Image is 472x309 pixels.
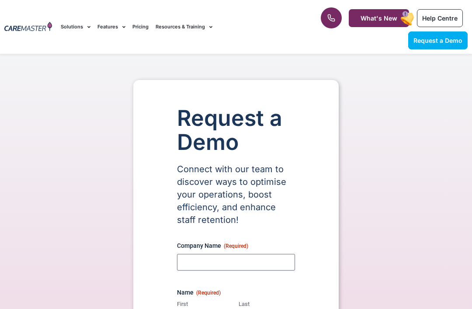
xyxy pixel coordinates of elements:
a: Help Centre [417,9,463,27]
nav: Menu [61,12,301,42]
img: CareMaster Logo [4,22,52,32]
a: Features [97,12,125,42]
span: Help Centre [422,14,458,22]
span: (Required) [196,290,221,296]
a: What's New [349,9,409,27]
h1: Request a Demo [177,106,295,154]
label: First [177,300,233,309]
a: Solutions [61,12,90,42]
a: Request a Demo [408,31,468,49]
label: Last [239,300,295,309]
span: What's New [361,14,397,22]
span: Request a Demo [413,37,462,44]
legend: Name [177,288,221,297]
label: Company Name [177,241,295,250]
span: (Required) [224,243,248,249]
a: Resources & Training [156,12,212,42]
p: Connect with our team to discover ways to optimise your operations, boost efficiency, and enhance... [177,163,295,226]
a: Pricing [132,12,149,42]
